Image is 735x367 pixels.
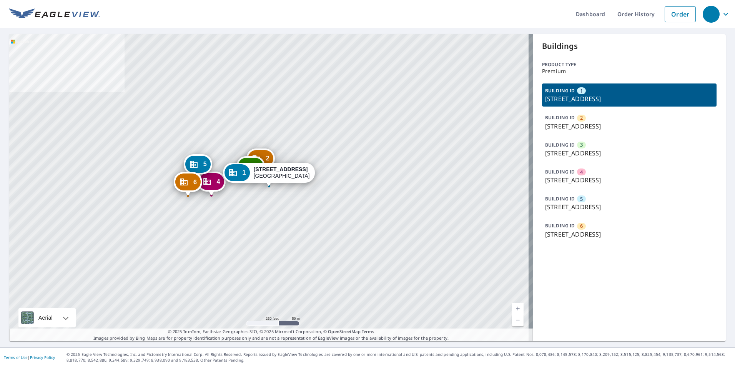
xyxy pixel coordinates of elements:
p: Premium [542,68,717,74]
span: 6 [580,222,583,230]
p: [STREET_ADDRESS] [545,94,713,103]
div: [GEOGRAPHIC_DATA] [254,166,310,179]
span: 2 [266,155,269,161]
p: [STREET_ADDRESS] [545,230,713,239]
span: 4 [217,179,220,185]
span: 1 [580,87,583,95]
a: OpenStreetMap [328,329,360,334]
div: Aerial [18,308,76,327]
div: Dropped pin, building 3, Commercial property, 2832 Rosebud Dr Cincinnati, OH 45238 [236,156,265,180]
p: [STREET_ADDRESS] [545,148,713,158]
div: Dropped pin, building 2, Commercial property, 5857 Glenway Ave Cincinnati, OH 45238 [246,148,275,172]
a: Terms of Use [4,355,28,360]
p: BUILDING ID [545,195,575,202]
p: BUILDING ID [545,222,575,229]
div: Dropped pin, building 1, Commercial property, 5835 Glenway Ave Cincinnati, OH 45238 [223,163,315,187]
div: Dropped pin, building 4, Commercial property, 3426 Lumardo Ave Cincinnati, OH 45238 [197,172,226,195]
p: [STREET_ADDRESS] [545,202,713,212]
p: © 2025 Eagle View Technologies, Inc. and Pictometry International Corp. All Rights Reserved. Repo... [67,352,731,363]
p: | [4,355,55,360]
p: BUILDING ID [545,114,575,121]
span: 4 [580,168,583,176]
span: 1 [243,170,246,175]
span: 6 [193,179,197,185]
div: Dropped pin, building 6, Commercial property, 3450 Lumardo Ave Cincinnati, OH 45238 [174,172,202,196]
a: Current Level 17, Zoom Out [512,314,524,326]
p: Product type [542,61,717,68]
span: © 2025 TomTom, Earthstar Geographics SIO, © 2025 Microsoft Corporation, © [168,329,374,335]
p: Images provided by Bing Maps are for property identification purposes only and are not a represen... [9,329,533,341]
p: [STREET_ADDRESS] [545,122,713,131]
span: 3 [580,141,583,148]
p: [STREET_ADDRESS] [545,175,713,185]
a: Order [665,6,696,22]
p: BUILDING ID [545,168,575,175]
a: Current Level 17, Zoom In [512,303,524,314]
div: Aerial [36,308,55,327]
img: EV Logo [9,8,100,20]
span: 2 [580,114,583,122]
a: Terms [362,329,374,334]
span: 5 [203,161,207,167]
a: Privacy Policy [30,355,55,360]
span: 5 [580,195,583,203]
p: BUILDING ID [545,87,575,94]
p: BUILDING ID [545,142,575,148]
strong: [STREET_ADDRESS] [254,166,308,172]
p: Buildings [542,40,717,52]
div: Dropped pin, building 5, Commercial property, 3442 Lumardo Ave Cincinnati, OH 45238 [184,154,212,178]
